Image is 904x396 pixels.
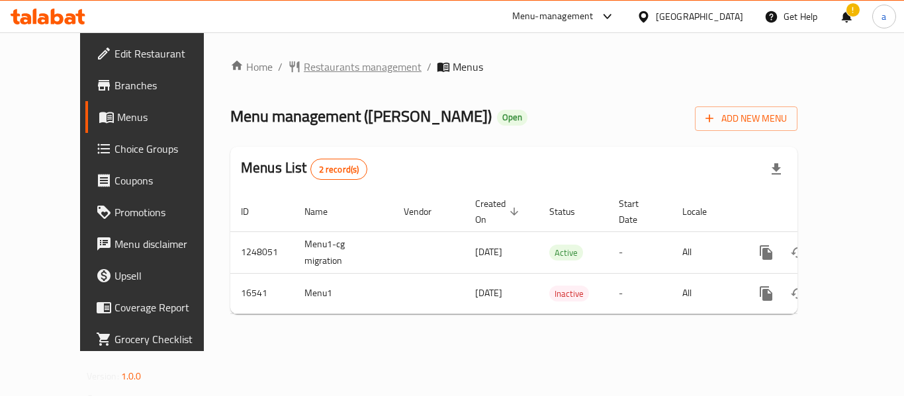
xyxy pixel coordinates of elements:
a: Branches [85,69,231,101]
span: Grocery Checklist [114,331,220,347]
span: Created On [475,196,523,227]
button: Add New Menu [695,106,797,131]
span: ID [241,204,266,219]
button: Change Status [782,237,814,268]
a: Edit Restaurant [85,38,231,69]
span: Restaurants management [304,59,422,75]
td: All [672,273,740,313]
span: Status [549,204,592,219]
button: Change Status [782,278,814,309]
span: Name [304,204,345,219]
span: Menus [453,59,483,75]
span: Promotions [114,204,220,220]
td: Menu1 [294,273,393,313]
span: [DATE] [475,284,502,301]
span: Open [497,112,527,123]
span: Branches [114,77,220,93]
div: Total records count [310,159,368,180]
span: 1.0.0 [121,368,142,385]
table: enhanced table [230,192,888,314]
div: Export file [760,153,792,185]
a: Choice Groups [85,133,231,165]
li: / [427,59,431,75]
span: Menu disclaimer [114,236,220,252]
span: Locale [682,204,724,219]
a: Grocery Checklist [85,323,231,355]
span: Choice Groups [114,141,220,157]
td: - [608,273,672,313]
span: Menu management ( [PERSON_NAME] ) [230,101,492,131]
li: / [278,59,283,75]
td: All [672,231,740,273]
span: Upsell [114,268,220,284]
span: Coverage Report [114,299,220,315]
td: Menu1-cg migration [294,231,393,273]
h2: Menus List [241,158,367,180]
span: Edit Restaurant [114,46,220,61]
nav: breadcrumb [230,59,797,75]
span: Coupons [114,173,220,188]
td: 16541 [230,273,294,313]
a: Coupons [85,165,231,196]
a: Restaurants management [288,59,422,75]
span: Active [549,245,583,260]
td: 1248051 [230,231,294,273]
a: Home [230,59,273,75]
span: Start Date [619,196,656,227]
span: Add New Menu [705,110,787,127]
a: Menu disclaimer [85,228,231,260]
button: more [750,237,782,268]
span: [DATE] [475,243,502,260]
button: more [750,278,782,309]
span: Vendor [404,204,449,219]
a: Coverage Report [85,292,231,323]
div: Menu-management [512,9,594,24]
span: 2 record(s) [311,163,367,176]
div: [GEOGRAPHIC_DATA] [656,9,743,24]
span: Inactive [549,286,589,301]
a: Menus [85,101,231,133]
td: - [608,231,672,273]
a: Upsell [85,260,231,292]
th: Actions [740,192,888,232]
div: Open [497,110,527,126]
span: a [881,9,886,24]
span: Version: [87,368,119,385]
span: Menus [117,109,220,125]
a: Promotions [85,196,231,228]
